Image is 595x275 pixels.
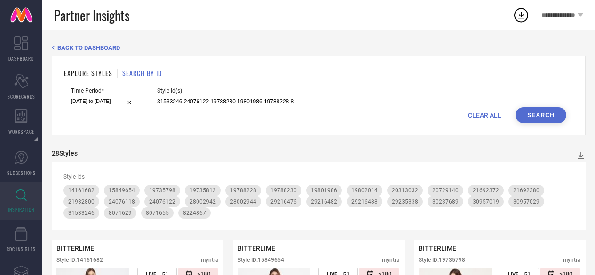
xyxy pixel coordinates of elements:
div: Back TO Dashboard [52,44,586,51]
span: Time Period* [71,87,136,94]
div: Style ID: 15849654 [238,257,284,263]
span: 19788228 [230,187,256,194]
button: Search [516,107,566,123]
span: 20729140 [432,187,459,194]
span: CDC INSIGHTS [7,245,36,252]
span: 29216476 [270,198,297,205]
h1: EXPLORE STYLES [64,68,112,78]
div: Open download list [513,7,530,24]
span: 19788230 [270,187,297,194]
span: 24076122 [149,198,175,205]
input: Select time period [71,96,136,106]
span: 30957029 [513,198,539,205]
div: myntra [382,257,400,263]
div: Style Ids [63,173,574,180]
span: 31533246 [68,210,95,216]
span: 19802014 [351,187,378,194]
span: BITTERLIME [419,244,456,252]
span: 21692380 [513,187,539,194]
span: 8071629 [109,210,132,216]
div: Style ID: 14161682 [56,257,103,263]
span: DASHBOARD [8,55,34,62]
span: 8224867 [183,210,206,216]
span: 28002944 [230,198,256,205]
span: 29216482 [311,198,337,205]
span: 21692372 [473,187,499,194]
span: Partner Insights [54,6,129,25]
span: SCORECARDS [8,93,35,100]
input: Enter comma separated style ids e.g. 12345, 67890 [157,96,294,107]
span: BACK TO DASHBOARD [57,44,120,51]
span: SUGGESTIONS [7,169,36,176]
span: 29235338 [392,198,418,205]
span: 29216488 [351,198,378,205]
span: 30957019 [473,198,499,205]
span: 19735812 [190,187,216,194]
span: WORKSPACE [8,128,34,135]
span: 19735798 [149,187,175,194]
h1: SEARCH BY ID [122,68,162,78]
span: 21932800 [68,198,95,205]
div: myntra [563,257,581,263]
span: 19801986 [311,187,337,194]
span: 30237689 [432,198,459,205]
span: 14161682 [68,187,95,194]
span: BITTERLIME [56,244,94,252]
div: myntra [201,257,219,263]
span: 28002942 [190,198,216,205]
span: 15849654 [109,187,135,194]
span: INSPIRATION [8,206,34,213]
span: 20313032 [392,187,418,194]
span: CLEAR ALL [468,111,501,119]
span: 24076118 [109,198,135,205]
div: Style ID: 19735798 [419,257,465,263]
span: 8071655 [146,210,169,216]
span: BITTERLIME [238,244,275,252]
span: Style Id(s) [157,87,294,94]
div: 28 Styles [52,149,78,157]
